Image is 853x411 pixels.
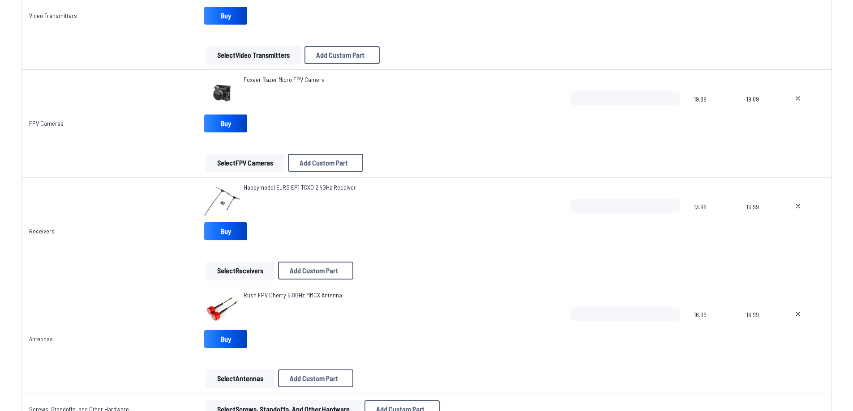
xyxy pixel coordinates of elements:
[304,46,380,64] button: Add Custom Part
[746,91,772,134] span: 19.89
[204,330,247,348] a: Buy
[29,119,64,127] a: FPV Cameras
[204,154,286,172] a: SelectFPV Cameras
[290,375,338,382] span: Add Custom Part
[694,307,732,350] span: 16.99
[204,7,247,25] a: Buy
[204,114,247,132] a: Buy
[29,12,77,19] a: Video Transmitters
[288,154,363,172] button: Add Custom Part
[278,369,353,387] button: Add Custom Part
[204,222,247,240] a: Buy
[316,51,364,59] span: Add Custom Part
[300,159,348,166] span: Add Custom Part
[694,199,732,242] span: 13.99
[204,183,240,219] img: image
[29,335,53,343] a: Antennas
[244,183,356,192] a: Happymodel ELRS EP1 TCXO 2.4GHz Receiver
[206,154,284,172] button: SelectFPV Cameras
[278,262,353,280] button: Add Custom Part
[244,75,325,84] a: Foxeer Razer Micro FPV Camera
[746,199,772,242] span: 13.99
[204,262,276,280] a: SelectReceivers
[204,291,240,326] img: image
[206,369,274,387] button: SelectAntennas
[204,75,240,111] img: image
[694,91,732,134] span: 19.89
[244,291,342,300] a: Rush FPV Cherry 5.8GHz MMCX Antenna
[204,369,276,387] a: SelectAntennas
[206,262,274,280] button: SelectReceivers
[204,46,303,64] a: SelectVideo Transmitters
[244,76,325,83] span: Foxeer Razer Micro FPV Camera
[746,307,772,350] span: 16.99
[244,183,356,191] span: Happymodel ELRS EP1 TCXO 2.4GHz Receiver
[206,46,301,64] button: SelectVideo Transmitters
[244,291,342,299] span: Rush FPV Cherry 5.8GHz MMCX Antenna
[290,267,338,274] span: Add Custom Part
[29,227,55,235] a: Receivers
